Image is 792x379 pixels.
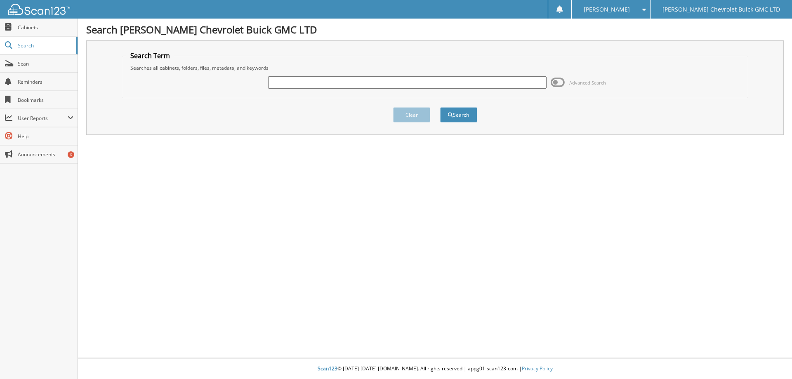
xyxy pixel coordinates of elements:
[569,80,606,86] span: Advanced Search
[68,151,74,158] div: 6
[18,78,73,85] span: Reminders
[86,23,784,36] h1: Search [PERSON_NAME] Chevrolet Buick GMC LTD
[18,151,73,158] span: Announcements
[8,4,70,15] img: scan123-logo-white.svg
[584,7,630,12] span: [PERSON_NAME]
[126,64,744,71] div: Searches all cabinets, folders, files, metadata, and keywords
[18,97,73,104] span: Bookmarks
[522,365,553,372] a: Privacy Policy
[78,359,792,379] div: © [DATE]-[DATE] [DOMAIN_NAME]. All rights reserved | appg01-scan123-com |
[318,365,337,372] span: Scan123
[18,115,68,122] span: User Reports
[393,107,430,122] button: Clear
[751,339,792,379] iframe: Chat Widget
[662,7,780,12] span: [PERSON_NAME] Chevrolet Buick GMC LTD
[18,60,73,67] span: Scan
[126,51,174,60] legend: Search Term
[18,24,73,31] span: Cabinets
[440,107,477,122] button: Search
[18,42,72,49] span: Search
[18,133,73,140] span: Help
